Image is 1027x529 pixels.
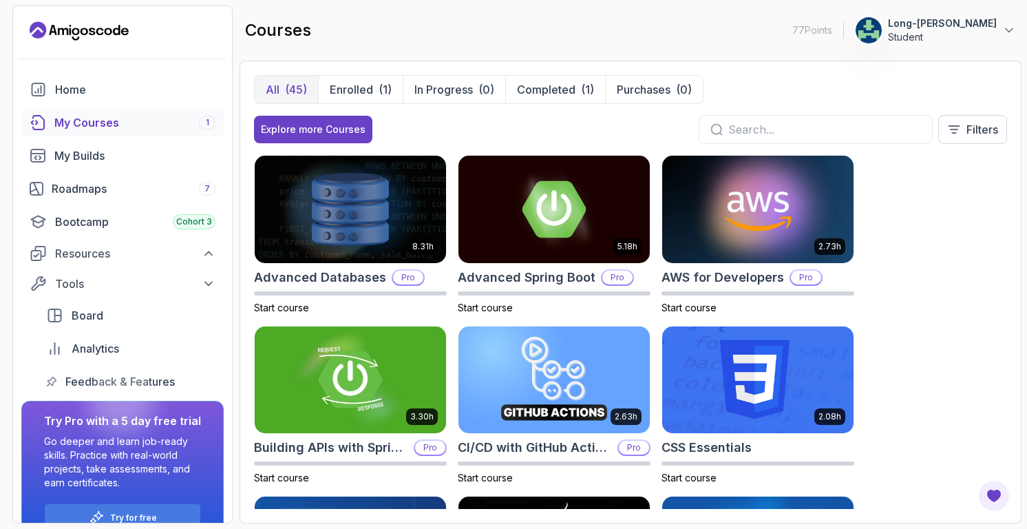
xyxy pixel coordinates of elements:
[55,276,215,292] div: Tools
[54,114,215,131] div: My Courses
[30,20,129,42] a: Landing page
[72,340,119,357] span: Analytics
[855,17,1016,44] button: user profile imageLong-[PERSON_NAME]Student
[458,472,513,484] span: Start course
[458,302,513,313] span: Start course
[818,241,841,252] p: 2.73h
[54,147,215,164] div: My Builds
[393,271,423,284] p: Pro
[110,512,157,523] a: Try for free
[792,23,832,37] p: 77 Points
[55,245,215,262] div: Resources
[605,76,703,103] button: Purchases(0)
[412,241,434,252] p: 8.31h
[661,438,752,457] h2: CSS Essentials
[617,241,637,252] p: 5.18h
[38,335,224,362] a: analytics
[661,472,717,484] span: Start course
[662,156,854,263] img: AWS for Developers card
[266,81,279,98] p: All
[818,411,841,422] p: 2.08h
[285,81,307,98] div: (45)
[615,411,637,422] p: 2.63h
[38,302,224,329] a: board
[791,271,821,284] p: Pro
[619,441,649,455] p: Pro
[44,435,201,490] p: Go deeper and learn job-ready skills. Practice with real-world projects, take assessments, and ea...
[254,116,372,143] button: Explore more Courses
[38,368,224,395] a: feedback
[330,81,373,98] p: Enrolled
[52,180,215,197] div: Roadmaps
[602,271,633,284] p: Pro
[204,183,210,194] span: 7
[478,81,494,98] div: (0)
[72,307,103,324] span: Board
[245,19,311,41] h2: courses
[458,268,595,287] h2: Advanced Spring Boot
[21,241,224,266] button: Resources
[55,81,215,98] div: Home
[856,17,882,43] img: user profile image
[176,216,212,227] span: Cohort 3
[728,121,921,138] input: Search...
[21,109,224,136] a: courses
[254,472,309,484] span: Start course
[21,208,224,236] a: bootcamp
[318,76,403,103] button: Enrolled(1)
[415,441,445,455] p: Pro
[414,81,473,98] p: In Progress
[403,76,505,103] button: In Progress(0)
[458,438,612,457] h2: CI/CD with GitHub Actions
[55,214,215,230] div: Bootcamp
[458,326,650,434] img: CI/CD with GitHub Actions card
[581,81,594,98] div: (1)
[410,411,434,422] p: 3.30h
[21,142,224,169] a: builds
[254,302,309,313] span: Start course
[21,175,224,203] a: roadmaps
[966,121,998,138] p: Filters
[254,268,386,287] h2: Advanced Databases
[379,81,392,98] div: (1)
[505,76,605,103] button: Completed(1)
[65,373,175,390] span: Feedback & Features
[206,117,209,128] span: 1
[661,302,717,313] span: Start course
[255,156,446,263] img: Advanced Databases card
[255,326,446,434] img: Building APIs with Spring Boot card
[661,268,784,287] h2: AWS for Developers
[21,76,224,103] a: home
[676,81,692,98] div: (0)
[255,76,318,103] button: All(45)
[21,271,224,296] button: Tools
[517,81,575,98] p: Completed
[938,115,1007,144] button: Filters
[662,326,854,434] img: CSS Essentials card
[617,81,670,98] p: Purchases
[458,156,650,263] img: Advanced Spring Boot card
[888,30,997,44] p: Student
[977,479,1010,512] button: Open Feedback Button
[888,17,997,30] p: Long-[PERSON_NAME]
[261,123,366,136] div: Explore more Courses
[254,438,408,457] h2: Building APIs with Spring Boot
